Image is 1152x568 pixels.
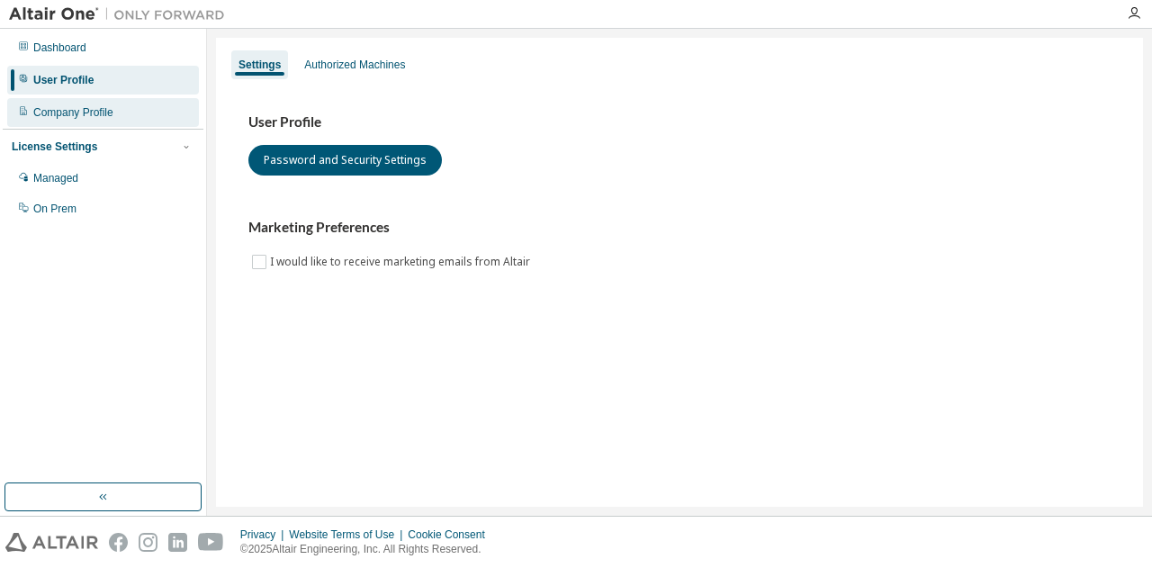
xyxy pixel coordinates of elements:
div: User Profile [33,73,94,87]
img: instagram.svg [139,533,157,552]
img: Altair One [9,5,234,23]
label: I would like to receive marketing emails from Altair [270,251,534,273]
div: Authorized Machines [304,58,405,72]
div: Dashboard [33,41,86,55]
p: © 2025 Altair Engineering, Inc. All Rights Reserved. [240,542,496,557]
div: Website Terms of Use [289,527,408,542]
div: On Prem [33,202,76,216]
button: Password and Security Settings [248,145,442,176]
img: youtube.svg [198,533,224,552]
div: Privacy [240,527,289,542]
img: facebook.svg [109,533,128,552]
div: Settings [238,58,281,72]
img: altair_logo.svg [5,533,98,552]
h3: Marketing Preferences [248,219,1111,237]
img: linkedin.svg [168,533,187,552]
div: License Settings [12,140,97,154]
div: Company Profile [33,105,113,120]
h3: User Profile [248,113,1111,131]
div: Managed [33,171,78,185]
div: Cookie Consent [408,527,495,542]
